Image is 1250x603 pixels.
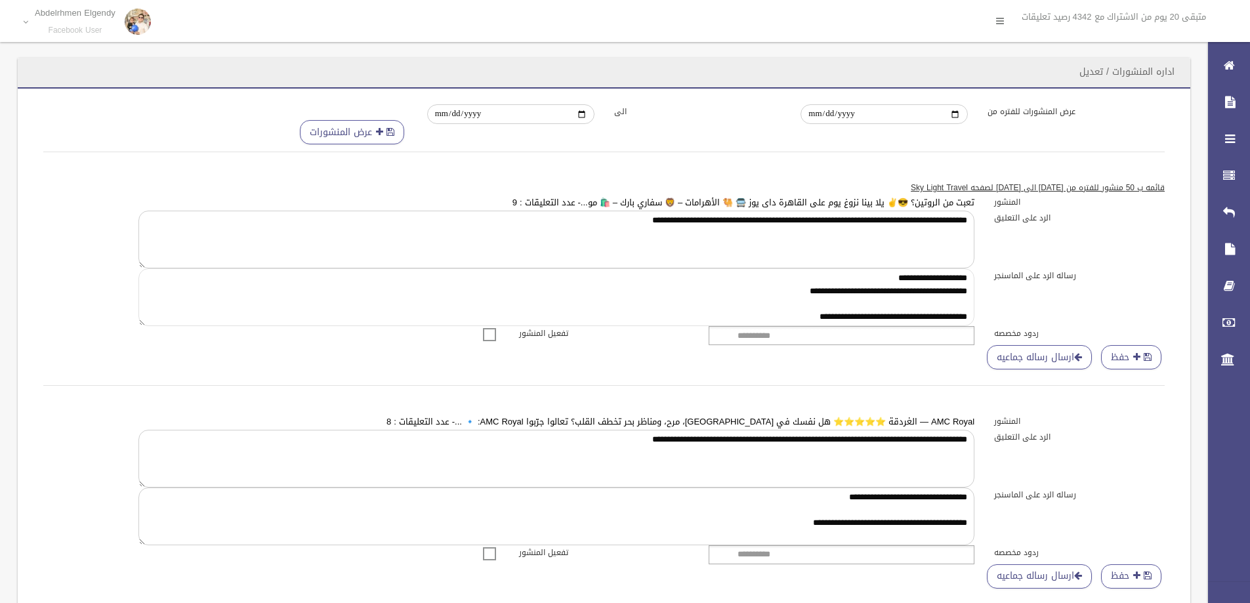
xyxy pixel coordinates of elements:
[604,104,791,119] label: الى
[509,545,699,560] label: تفعيل المنشور
[984,268,1175,283] label: رساله الرد على الماسنجر
[386,413,974,430] a: ‏AMC Royal — الغردقة ⭐⭐⭐⭐⭐ هل نفسك في [GEOGRAPHIC_DATA]، مرح، ومناظر بحر تخطف القلب؟ تعالوا جرّبو...
[35,8,115,18] p: Abdelrhmen Elgendy
[984,326,1175,341] label: ردود مخصصه
[35,26,115,35] small: Facebook User
[987,345,1092,369] a: ارسال رساله جماعيه
[978,104,1165,119] label: عرض المنشورات للفتره من
[984,488,1175,502] label: رساله الرد على الماسنجر
[300,120,404,144] button: عرض المنشورات
[984,195,1175,209] label: المنشور
[509,326,699,341] label: تفعيل المنشور
[984,414,1175,428] label: المنشور
[984,545,1175,560] label: ردود مخصصه
[911,180,1165,195] u: قائمه ب 50 منشور للفتره من [DATE] الى [DATE] لصفحه Sky Light Travel
[1101,564,1161,589] button: حفظ
[512,194,974,211] a: تعبت من الروتين؟ 😎✌️ يلا بينا نزوغ يوم على القاهرة داى يوز 🚍 🐫 الأهرامات – 🦁 سفاري بارك – 🛍️ مو.....
[984,211,1175,225] label: الرد على التعليق
[984,430,1175,444] label: الرد على التعليق
[987,564,1092,589] a: ارسال رساله جماعيه
[1101,345,1161,369] button: حفظ
[1064,59,1190,85] header: اداره المنشورات / تعديل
